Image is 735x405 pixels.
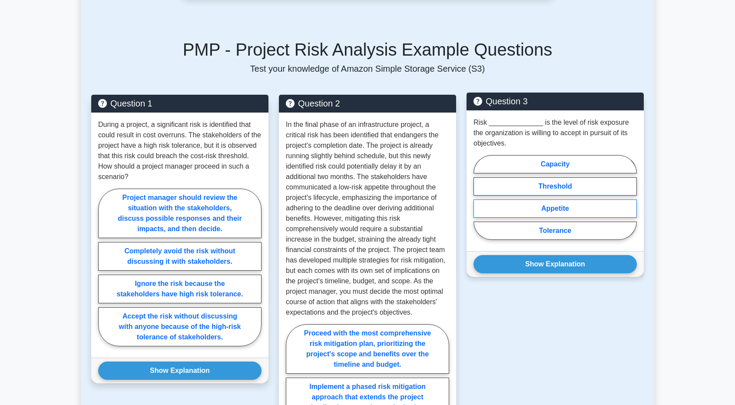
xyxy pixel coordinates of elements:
[91,63,644,74] p: Test your knowledge of Amazon Simple Storage Service (S3)
[98,189,262,238] label: Project manager should review the situation with the stakeholders, discuss possible responses and...
[286,324,449,374] label: Proceed with the most comprehensive risk mitigation plan, prioritizing the project's scope and be...
[473,155,637,173] label: Capacity
[473,255,637,273] button: Show Explanation
[98,98,262,109] h5: Question 1
[98,242,262,271] label: Completely avoid the risk without discussing it with stakeholders.
[473,199,637,218] label: Appetite
[98,362,262,380] button: Show Explanation
[91,39,644,60] h5: PMP - Project Risk Analysis Example Questions
[473,177,637,196] label: Threshold
[98,120,262,182] p: During a project, a significant risk is identified that could result in cost overruns. The stakeh...
[98,275,262,303] label: Ignore the risk because the stakeholders have high risk tolerance.
[98,307,262,346] label: Accept the risk without discussing with anyone because of the high-risk tolerance of stakeholders.
[473,117,637,149] p: Risk ______________ is the level of risk exposure the organization is willing to accept in pursui...
[286,98,449,109] h5: Question 2
[286,120,449,318] p: In the final phase of an infrastructure project, a critical risk has been identified that endange...
[473,96,637,106] h5: Question 3
[473,222,637,240] label: Tolerance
